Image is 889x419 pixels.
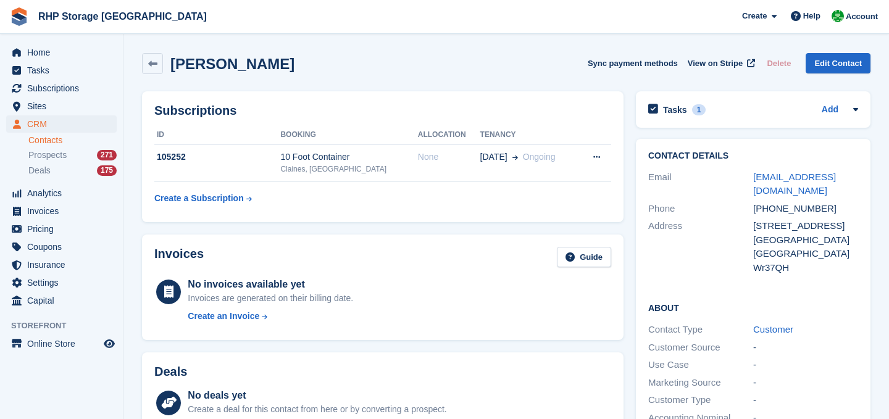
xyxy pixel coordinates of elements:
div: Address [648,219,753,275]
a: Create an Invoice [188,310,353,323]
h2: Tasks [663,104,687,115]
a: menu [6,335,117,352]
a: menu [6,274,117,291]
h2: Invoices [154,247,204,267]
span: Tasks [27,62,101,79]
button: Delete [762,53,796,73]
a: Add [822,103,838,117]
a: menu [6,185,117,202]
span: CRM [27,115,101,133]
div: Create a deal for this contact from here or by converting a prospect. [188,403,446,416]
span: Coupons [27,238,101,255]
h2: [PERSON_NAME] [170,56,294,72]
span: Pricing [27,220,101,238]
span: [DATE] [480,151,507,164]
span: Account [846,10,878,23]
h2: Subscriptions [154,104,611,118]
div: [GEOGRAPHIC_DATA] [753,247,858,261]
div: Email [648,170,753,198]
h2: About [648,301,858,313]
span: Online Store [27,335,101,352]
button: Sync payment methods [588,53,678,73]
div: Contact Type [648,323,753,337]
span: Storefront [11,320,123,332]
a: Customer [753,324,793,334]
a: Contacts [28,135,117,146]
th: ID [154,125,280,145]
h2: Contact Details [648,151,858,161]
div: - [753,376,858,390]
div: 1 [692,104,706,115]
div: Marketing Source [648,376,753,390]
div: [PHONE_NUMBER] [753,202,858,216]
span: Settings [27,274,101,291]
span: Invoices [27,202,101,220]
span: Help [803,10,820,22]
a: menu [6,292,117,309]
a: Deals 175 [28,164,117,177]
a: RHP Storage [GEOGRAPHIC_DATA] [33,6,212,27]
a: menu [6,115,117,133]
div: Create a Subscription [154,192,244,205]
div: [GEOGRAPHIC_DATA] [753,233,858,247]
a: menu [6,202,117,220]
span: View on Stripe [688,57,743,70]
span: Subscriptions [27,80,101,97]
div: Wr37QH [753,261,858,275]
div: 10 Foot Container [280,151,417,164]
img: stora-icon-8386f47178a22dfd0bd8f6a31ec36ba5ce8667c1dd55bd0f319d3a0aa187defe.svg [10,7,28,26]
div: Customer Type [648,393,753,407]
div: No deals yet [188,388,446,403]
div: 175 [97,165,117,176]
div: - [753,393,858,407]
div: Create an Invoice [188,310,259,323]
div: 271 [97,150,117,160]
span: Ongoing [523,152,556,162]
th: Booking [280,125,417,145]
th: Allocation [418,125,480,145]
div: - [753,358,858,372]
a: menu [6,62,117,79]
h2: Deals [154,365,187,379]
div: Customer Source [648,341,753,355]
span: Analytics [27,185,101,202]
a: View on Stripe [683,53,758,73]
div: None [418,151,480,164]
div: Use Case [648,358,753,372]
a: menu [6,220,117,238]
a: [EMAIL_ADDRESS][DOMAIN_NAME] [753,172,836,196]
div: Phone [648,202,753,216]
div: Invoices are generated on their billing date. [188,292,353,305]
span: Sites [27,97,101,115]
div: 105252 [154,151,280,164]
div: Claines, [GEOGRAPHIC_DATA] [280,164,417,175]
div: [STREET_ADDRESS] [753,219,858,233]
a: menu [6,256,117,273]
a: Prospects 271 [28,149,117,162]
span: Create [742,10,767,22]
a: menu [6,44,117,61]
a: Guide [557,247,611,267]
a: menu [6,80,117,97]
th: Tenancy [480,125,578,145]
a: Edit Contact [806,53,870,73]
span: Home [27,44,101,61]
a: menu [6,97,117,115]
a: Create a Subscription [154,187,252,210]
div: No invoices available yet [188,277,353,292]
img: Rod [832,10,844,22]
span: Capital [27,292,101,309]
a: menu [6,238,117,255]
span: Prospects [28,149,67,161]
div: - [753,341,858,355]
a: Preview store [102,336,117,351]
span: Insurance [27,256,101,273]
span: Deals [28,165,51,176]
